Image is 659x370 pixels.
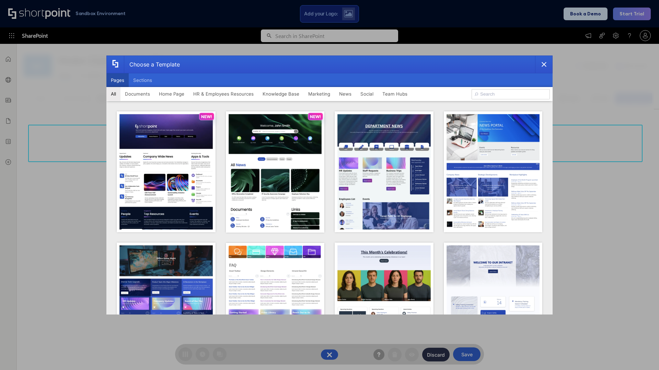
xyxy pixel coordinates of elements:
[120,87,154,101] button: Documents
[189,87,258,101] button: HR & Employees Resources
[201,114,212,119] p: NEW!
[472,89,550,99] input: Search
[335,87,356,101] button: News
[310,114,321,119] p: NEW!
[304,87,335,101] button: Marketing
[154,87,189,101] button: Home Page
[356,87,378,101] button: Social
[129,73,157,87] button: Sections
[124,56,180,73] div: Choose a Template
[106,87,120,101] button: All
[106,73,129,87] button: Pages
[625,337,659,370] iframe: Chat Widget
[106,56,553,314] div: template selector
[378,87,412,101] button: Team Hubs
[258,87,304,101] button: Knowledge Base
